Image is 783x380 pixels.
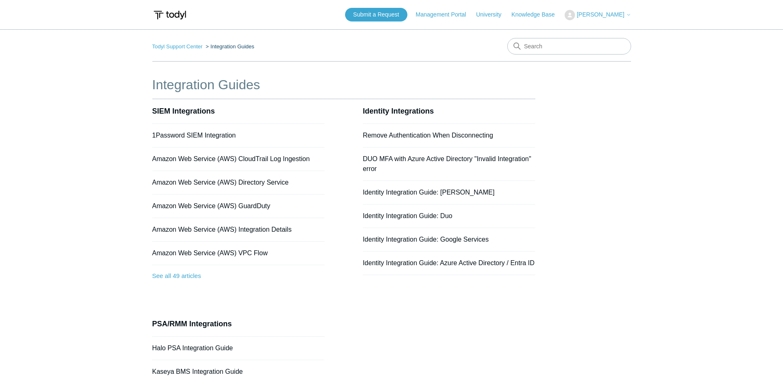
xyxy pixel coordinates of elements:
[577,11,624,18] span: [PERSON_NAME]
[507,38,631,55] input: Search
[363,259,535,266] a: Identity Integration Guide: Azure Active Directory / Entra ID
[152,179,289,186] a: Amazon Web Service (AWS) Directory Service
[152,320,232,328] a: PSA/RMM Integrations
[152,155,310,162] a: Amazon Web Service (AWS) CloudTrail Log Ingestion
[363,212,452,219] a: Identity Integration Guide: Duo
[363,132,493,139] a: Remove Authentication When Disconnecting
[152,132,236,139] a: 1Password SIEM Integration
[152,226,292,233] a: Amazon Web Service (AWS) Integration Details
[152,368,243,375] a: Kaseya BMS Integration Guide
[565,10,631,20] button: [PERSON_NAME]
[152,107,215,115] a: SIEM Integrations
[152,43,203,50] a: Todyl Support Center
[363,107,434,115] a: Identity Integrations
[204,43,254,50] li: Integration Guides
[152,75,535,95] h1: Integration Guides
[152,43,204,50] li: Todyl Support Center
[345,8,407,21] a: Submit a Request
[152,249,268,256] a: Amazon Web Service (AWS) VPC Flow
[363,189,494,196] a: Identity Integration Guide: [PERSON_NAME]
[152,202,270,209] a: Amazon Web Service (AWS) GuardDuty
[152,344,233,351] a: Halo PSA Integration Guide
[152,7,187,23] img: Todyl Support Center Help Center home page
[363,155,531,172] a: DUO MFA with Azure Active Directory "Invalid Integration" error
[363,236,489,243] a: Identity Integration Guide: Google Services
[152,265,325,287] a: See all 49 articles
[416,10,474,19] a: Management Portal
[511,10,563,19] a: Knowledge Base
[476,10,509,19] a: University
